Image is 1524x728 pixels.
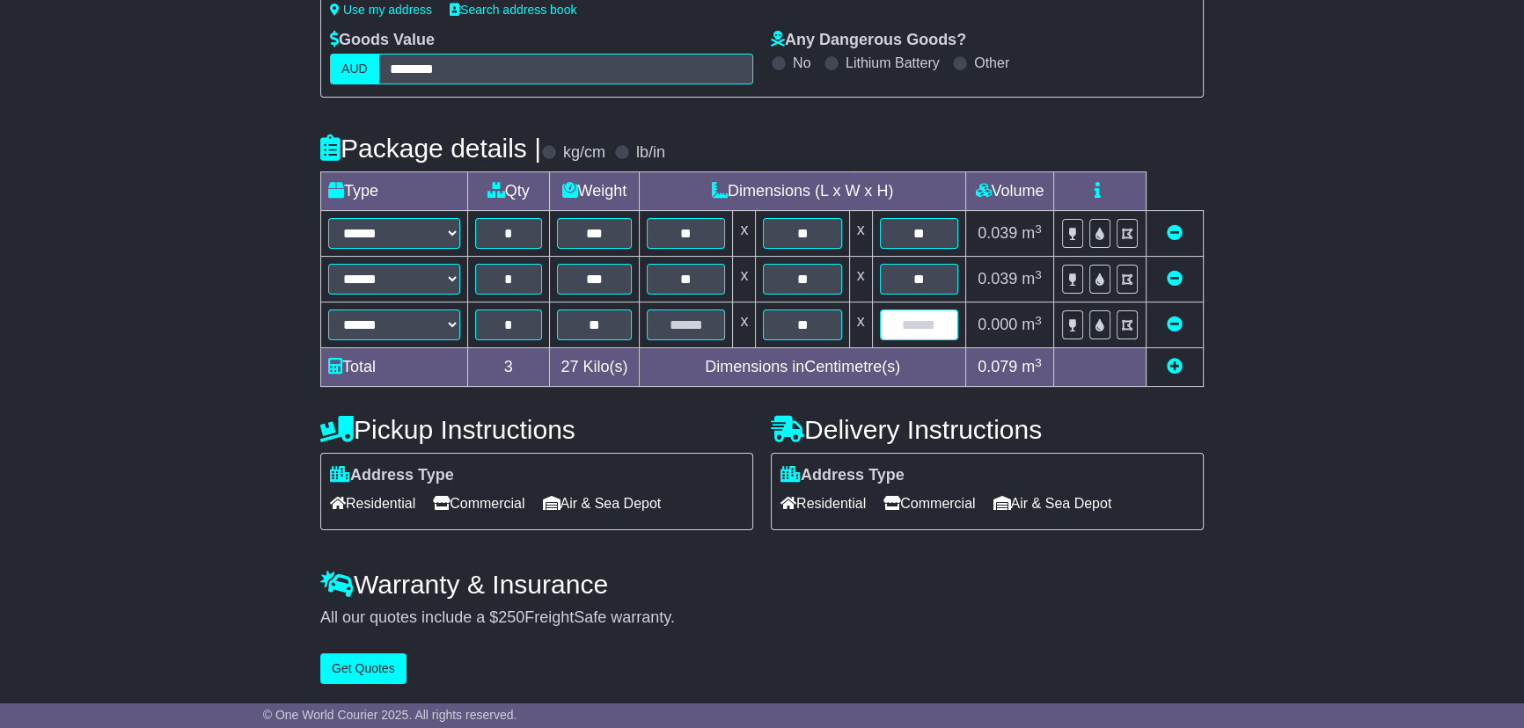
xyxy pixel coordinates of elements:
[1035,222,1042,236] sup: 3
[1167,316,1183,333] a: Remove this item
[993,490,1112,517] span: Air & Sea Depot
[780,466,905,485] label: Address Type
[640,172,966,211] td: Dimensions (L x W x H)
[978,358,1017,375] span: 0.079
[733,302,756,348] td: x
[468,348,550,387] td: 3
[1167,224,1183,242] a: Remove this item
[640,348,966,387] td: Dimensions in Centimetre(s)
[780,490,866,517] span: Residential
[793,55,810,71] label: No
[263,708,517,722] span: © One World Courier 2025. All rights reserved.
[549,348,640,387] td: Kilo(s)
[771,31,966,50] label: Any Dangerous Goods?
[330,3,432,17] a: Use my address
[849,211,872,257] td: x
[321,172,468,211] td: Type
[563,143,605,163] label: kg/cm
[733,211,756,257] td: x
[330,466,454,485] label: Address Type
[974,55,1009,71] label: Other
[543,490,662,517] span: Air & Sea Depot
[883,490,975,517] span: Commercial
[1035,356,1042,369] sup: 3
[320,653,407,684] button: Get Quotes
[1022,270,1042,288] span: m
[498,608,524,626] span: 250
[978,270,1017,288] span: 0.039
[1022,358,1042,375] span: m
[321,348,468,387] td: Total
[978,224,1017,242] span: 0.039
[1035,314,1042,327] sup: 3
[1022,316,1042,333] span: m
[330,54,379,84] label: AUD
[1022,224,1042,242] span: m
[636,143,665,163] label: lb/in
[330,31,435,50] label: Goods Value
[978,316,1017,333] span: 0.000
[849,302,872,348] td: x
[771,415,1204,444] h4: Delivery Instructions
[320,570,1204,599] h4: Warranty & Insurance
[450,3,576,17] a: Search address book
[1035,268,1042,281] sup: 3
[965,172,1053,211] td: Volume
[549,172,640,211] td: Weight
[733,257,756,302] td: x
[849,257,872,302] td: x
[846,55,940,71] label: Lithium Battery
[1167,270,1183,288] a: Remove this item
[320,415,753,444] h4: Pickup Instructions
[433,490,524,517] span: Commercial
[320,608,1204,628] div: All our quotes include a $ FreightSafe warranty.
[320,134,541,163] h4: Package details |
[1167,358,1183,375] a: Add new item
[330,490,415,517] span: Residential
[561,358,578,375] span: 27
[468,172,550,211] td: Qty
